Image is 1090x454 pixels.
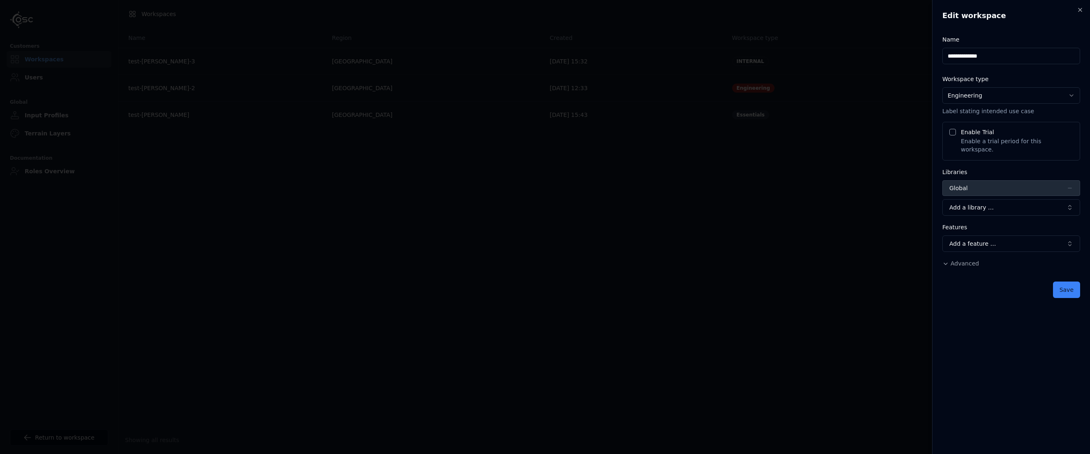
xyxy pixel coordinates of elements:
[942,259,979,268] button: Advanced
[942,76,988,82] label: Workspace type
[949,184,968,192] div: Global
[951,260,979,267] span: Advanced
[942,169,967,175] label: Libraries
[942,10,1080,21] h2: Edit workspace
[961,129,994,135] label: Enable Trial
[1053,282,1080,298] button: Save
[942,36,959,43] label: Name
[949,203,994,212] span: Add a library …
[942,224,967,230] label: Features
[942,107,1080,115] p: Label stating intended use case
[949,240,996,248] span: Add a feature …
[961,137,1073,154] p: Enable a trial period for this workspace.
